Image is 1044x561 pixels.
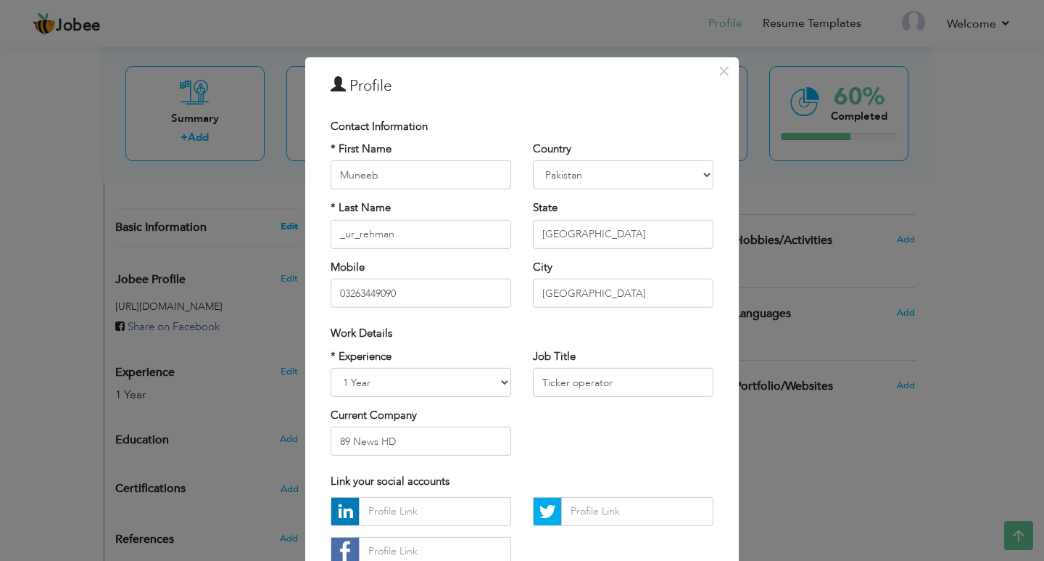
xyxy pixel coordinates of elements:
label: * Last Name [331,200,391,216]
label: Mobile [331,260,365,275]
span: × [718,57,730,83]
button: Close [712,59,735,82]
img: linkedin [331,498,359,525]
input: Profile Link [359,497,511,526]
label: City [533,260,552,275]
span: Work Details [331,326,392,340]
label: Country [533,142,571,157]
span: Contact Information [331,118,428,133]
label: Job Title [533,348,576,364]
label: * Experience [331,348,391,364]
label: Current Company [331,408,417,423]
h3: Profile [331,75,713,97]
span: Link your social accounts [331,474,449,488]
label: State [533,200,558,216]
label: * First Name [331,142,391,157]
img: Twitter [534,498,561,525]
input: Profile Link [561,497,713,526]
